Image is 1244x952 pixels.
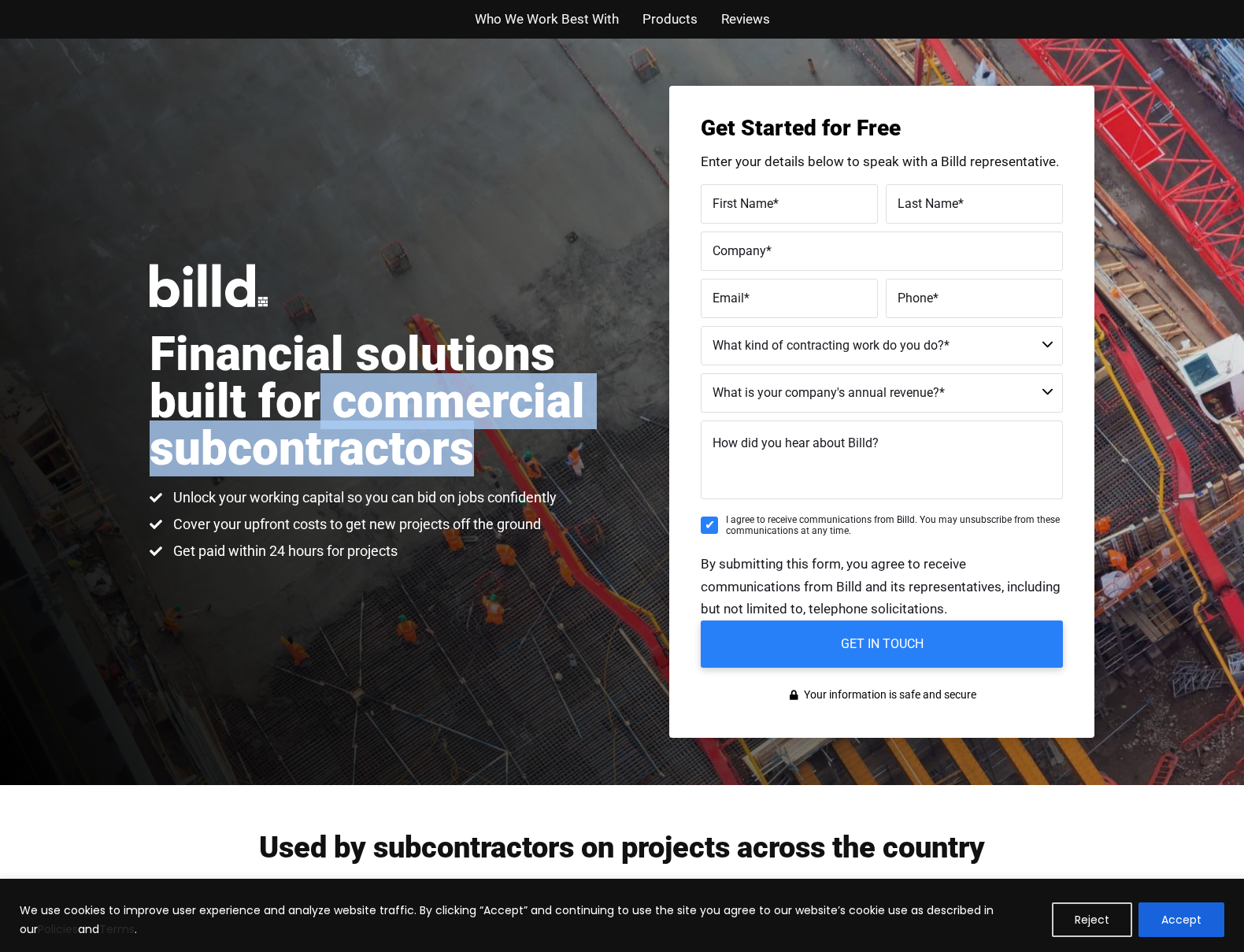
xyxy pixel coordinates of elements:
button: Accept [1138,902,1224,937]
span: Your information is safe and secure [800,683,976,706]
span: Unlock your working capital so you can bid on jobs confidently [169,488,557,507]
input: GET IN TOUCH [701,620,1063,668]
span: How did you hear about Billd? [713,435,879,450]
p: We use cookies to improve user experience and analyze website traffic. By clicking “Accept” and c... [20,901,1040,939]
span: Phone [898,290,933,305]
span: Company [713,243,766,257]
span: Cover your upfront costs to get new projects off the ground [169,515,541,534]
span: Email [713,290,744,305]
span: I agree to receive communications from Billd. You may unsubscribe from these communications at an... [726,514,1063,537]
span: By submitting this form, you agree to receive communications from Billd and its representatives, ... [701,556,1061,617]
a: Products [642,8,698,31]
a: Policies [38,921,78,937]
button: Reject [1052,902,1132,937]
span: Last Name [898,195,958,210]
span: First Name [713,195,773,210]
input: I agree to receive communications from Billd. You may unsubscribe from these communications at an... [701,517,718,534]
a: Reviews [721,8,770,31]
p: Enter your details below to speak with a Billd representative. [701,155,1063,169]
h1: Financial solutions built for commercial subcontractors [150,331,622,472]
a: Who We Work Best With [475,8,619,31]
h2: Used by subcontractors on projects across the country [150,832,1094,862]
h3: Get Started for Free [701,117,1063,139]
a: Terms [99,921,135,937]
span: Get paid within 24 hours for projects [169,542,398,561]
